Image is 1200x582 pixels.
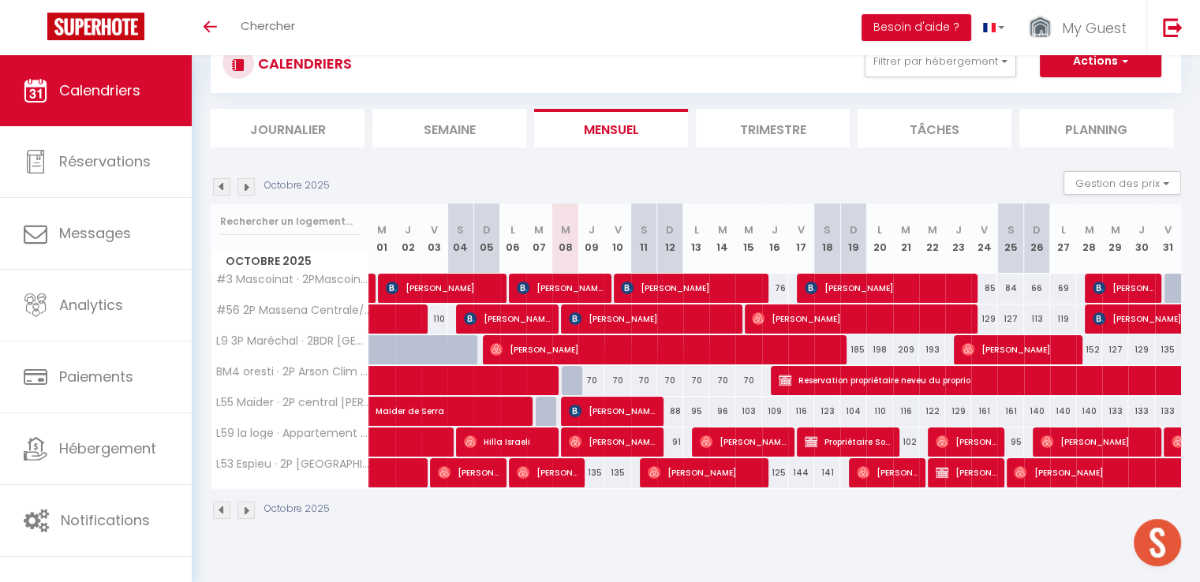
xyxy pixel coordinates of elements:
[945,203,971,274] th: 23
[955,222,962,237] abbr: J
[893,427,919,457] div: 102
[1111,222,1120,237] abbr: M
[534,109,688,147] li: Mensuel
[211,250,368,273] span: Octobre 2025
[901,222,910,237] abbr: M
[805,273,970,303] span: [PERSON_NAME]
[858,109,1011,147] li: Tâches
[1076,335,1102,364] div: 152
[936,427,996,457] span: [PERSON_NAME]
[1050,397,1076,426] div: 140
[483,222,491,237] abbr: D
[589,222,595,237] abbr: J
[264,178,330,193] p: Octobre 2025
[648,457,761,487] span: [PERSON_NAME]
[517,273,604,303] span: [PERSON_NAME]
[264,502,330,517] p: Octobre 2025
[59,295,123,315] span: Analytics
[1062,18,1127,38] span: My Guest
[866,397,892,426] div: 110
[735,397,761,426] div: 103
[866,335,892,364] div: 198
[1128,335,1154,364] div: 129
[614,222,621,237] abbr: V
[971,274,997,303] div: 85
[997,274,1023,303] div: 84
[569,427,656,457] span: [PERSON_NAME]
[220,207,360,236] input: Rechercher un logement...
[971,304,997,334] div: 129
[762,203,788,274] th: 16
[1041,427,1153,457] span: [PERSON_NAME]
[1138,222,1145,237] abbr: J
[657,366,683,395] div: 70
[214,335,372,347] span: L9 3P Maréchal · 2BDR [GEOGRAPHIC_DATA], 5 min Sea/10 min Old Tow/Parking/AC
[709,366,735,395] div: 70
[700,427,787,457] span: [PERSON_NAME]
[59,438,156,458] span: Hébergement
[395,203,421,274] th: 02
[762,458,788,487] div: 125
[447,203,473,274] th: 04
[1128,203,1154,274] th: 30
[569,396,656,426] span: [PERSON_NAME]
[850,222,858,237] abbr: D
[981,222,988,237] abbr: V
[604,203,630,274] th: 10
[1060,222,1065,237] abbr: L
[962,334,1075,364] span: [PERSON_NAME]
[61,510,150,530] span: Notifications
[1155,397,1181,426] div: 133
[893,335,919,364] div: 209
[578,458,604,487] div: 135
[369,203,395,274] th: 01
[840,397,866,426] div: 104
[214,274,372,285] span: #3 Mascoinat · 2PMascoinat [GEOGRAPHIC_DATA],[GEOGRAPHIC_DATA]/[GEOGRAPHIC_DATA]
[569,304,734,334] span: [PERSON_NAME]
[1134,519,1181,566] div: Ouvrir le chat
[214,304,372,316] span: #56 2P Massena Centrale/Proche Prom,[GEOGRAPHIC_DATA],AC&WIFI
[840,335,866,364] div: 185
[798,222,805,237] abbr: V
[788,203,814,274] th: 17
[214,427,372,439] span: L59 la loge · Appartement La loge Vieux Nice, centrale/Clim&WIFI
[772,222,778,237] abbr: J
[997,203,1023,274] th: 25
[386,273,499,303] span: [PERSON_NAME]
[997,304,1023,334] div: 127
[1102,335,1128,364] div: 127
[1040,46,1161,77] button: Actions
[1028,14,1052,42] img: ...
[694,222,699,237] abbr: L
[919,203,945,274] th: 22
[421,203,447,274] th: 03
[657,427,683,457] div: 91
[1163,17,1183,37] img: logout
[561,222,570,237] abbr: M
[718,222,727,237] abbr: M
[788,458,814,487] div: 144
[735,366,761,395] div: 70
[997,427,1023,457] div: 95
[696,109,850,147] li: Trimestre
[214,458,372,470] span: L53 Espieu · 2P [GEOGRAPHIC_DATA], [GEOGRAPHIC_DATA]/Terrasse & CLIM
[405,222,411,237] abbr: J
[369,397,395,427] a: Maider de Serra
[457,222,464,237] abbr: S
[1155,203,1181,274] th: 31
[1033,222,1041,237] abbr: D
[814,203,840,274] th: 18
[709,397,735,426] div: 96
[1024,203,1050,274] th: 26
[814,458,840,487] div: 141
[1164,222,1172,237] abbr: V
[1024,304,1050,334] div: 113
[857,457,918,487] span: [PERSON_NAME]
[893,203,919,274] th: 21
[1102,397,1128,426] div: 133
[788,397,814,426] div: 116
[1024,397,1050,426] div: 140
[735,203,761,274] th: 15
[473,203,499,274] th: 05
[1085,222,1094,237] abbr: M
